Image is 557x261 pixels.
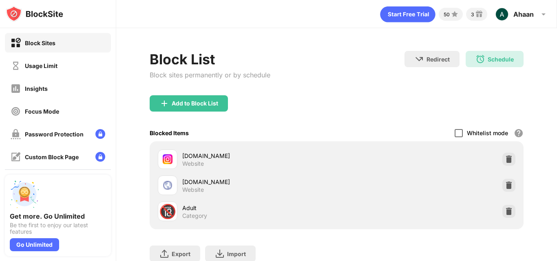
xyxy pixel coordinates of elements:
[25,131,84,138] div: Password Protection
[182,212,207,219] div: Category
[150,129,189,136] div: Blocked Items
[163,154,172,164] img: favicons
[25,39,55,46] div: Block Sites
[10,212,106,220] div: Get more. Go Unlimited
[227,250,246,257] div: Import
[11,152,21,162] img: customize-block-page-off.svg
[474,9,484,19] img: reward-small.svg
[513,10,534,18] div: Ahaan
[488,56,514,63] div: Schedule
[467,129,508,136] div: Whitelist mode
[10,238,59,251] div: Go Unlimited
[150,51,270,68] div: Block List
[450,9,460,19] img: points-small.svg
[159,203,176,220] div: 🔞
[95,152,105,162] img: lock-menu.svg
[25,154,79,160] div: Custom Block Page
[172,100,218,107] div: Add to Block List
[10,180,39,209] img: push-unlimited.svg
[471,11,474,18] div: 3
[182,151,337,160] div: [DOMAIN_NAME]
[11,129,21,139] img: password-protection-off.svg
[6,6,63,22] img: logo-blocksite.svg
[427,56,450,63] div: Redirect
[182,160,204,167] div: Website
[11,83,21,94] img: insights-off.svg
[25,62,57,69] div: Usage Limit
[150,71,270,79] div: Block sites permanently or by schedule
[11,61,21,71] img: time-usage-off.svg
[172,250,190,257] div: Export
[182,204,337,212] div: Adult
[11,106,21,116] img: focus-off.svg
[163,180,172,190] img: favicons
[11,38,21,48] img: block-on.svg
[25,108,59,115] div: Focus Mode
[182,178,337,186] div: [DOMAIN_NAME]
[182,186,204,193] div: Website
[95,129,105,139] img: lock-menu.svg
[25,85,48,92] div: Insights
[495,8,508,21] img: ACg8ocLsbBCRYe1qruB7gTBj3zW_Ty0Le7mba-IUoN8mdyuk0e1x7w=s96-c
[380,6,435,22] div: animation
[10,222,106,235] div: Be the first to enjoy our latest features
[444,11,450,18] div: 50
